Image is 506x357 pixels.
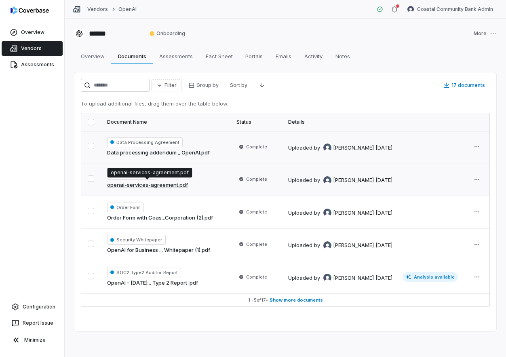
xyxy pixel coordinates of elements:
div: Document Name [107,119,223,125]
span: Complete [246,144,267,150]
span: [PERSON_NAME] [333,241,374,249]
a: Order Form with Coas...Corporation (2).pdf [107,214,213,222]
a: Overview [2,25,63,40]
span: Overview [78,51,108,61]
div: by [314,176,374,184]
span: Show more documents [270,297,323,303]
img: logo-D7KZi-bG.svg [11,6,49,15]
span: Complete [246,176,267,182]
span: Filter [164,82,177,89]
span: Security Whitepaper [107,235,166,245]
div: by [314,241,374,249]
p: To upload additional files, drag them over the table below. [81,100,490,108]
span: SOC2 Type2 Auditor Report [107,268,181,277]
div: [DATE] [375,241,392,249]
img: Christopher Morgan avatar [323,274,331,282]
div: Status [236,119,275,125]
div: by [314,274,374,282]
span: Activity [301,51,326,61]
div: Uploaded [288,209,392,217]
button: Group by [183,79,223,91]
svg: Descending [259,82,265,89]
span: Complete [246,241,267,247]
a: OpenAI - [DATE]... Type 2 Report .pdf [107,279,198,287]
button: Coastal Community Bank Admin avatarCoastal Community Bank Admin [403,3,498,15]
span: Order Form [107,203,144,212]
a: Assessments [2,57,63,72]
span: Portals [242,51,266,61]
p: openai-services-agreement.pdf [111,169,189,176]
img: Coastal Community Bank Admin avatar [407,6,414,13]
span: Complete [246,209,267,215]
button: Filter [151,79,182,91]
button: More [471,25,499,42]
svg: Download [443,82,450,89]
span: Fact Sheet [202,51,236,61]
button: Descending [254,79,270,91]
span: [PERSON_NAME] [333,274,374,282]
span: Notes [332,51,353,61]
a: Vendors [87,6,108,13]
button: Download17 documents [439,79,490,91]
span: Data Processing Agreement [107,137,183,147]
button: Sort by [225,79,252,91]
a: OpenAI [118,6,137,13]
img: Christopher Morgan avatar [323,209,331,217]
div: by [314,209,374,217]
a: OpenAI for Business ... Whitepaper (1).pdf [107,246,210,254]
a: Configuration [3,300,61,314]
span: Emails [272,51,295,61]
span: Analysis available [403,272,458,282]
a: Data processing addendum _ OpenAI.pdf [107,149,210,157]
div: Details [288,119,458,125]
button: Report Issue [3,316,61,330]
img: Christopher Morgan avatar [323,241,331,249]
span: [PERSON_NAME] [333,144,374,152]
span: Coastal Community Bank Admin [417,6,493,13]
div: Uploaded [288,241,392,249]
span: [PERSON_NAME] [333,209,374,217]
div: Uploaded [288,274,392,282]
button: 1 -5of17• Show more documents [81,294,489,306]
img: Christopher Morgan avatar [323,176,331,184]
div: Uploaded [288,176,392,184]
div: [DATE] [375,274,392,282]
div: [DATE] [375,209,392,217]
span: Complete [246,274,267,280]
span: Assessments [156,51,196,61]
a: openai-services-agreement.pdf [107,181,188,189]
a: Vendors [2,41,63,56]
img: Christopher Morgan avatar [323,144,331,152]
div: [DATE] [375,176,392,184]
span: [PERSON_NAME] [333,176,374,184]
span: Documents [115,51,150,61]
div: by [314,144,374,152]
div: Uploaded [288,144,392,152]
div: [DATE] [375,144,392,152]
span: Onboarding [149,30,185,37]
button: Minimize [3,332,61,348]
